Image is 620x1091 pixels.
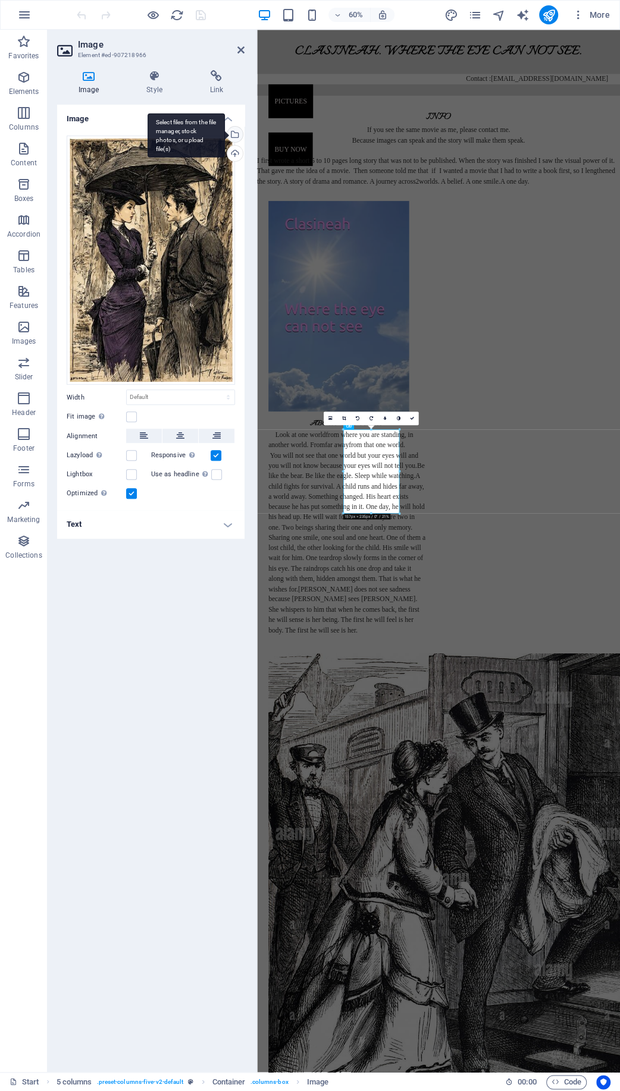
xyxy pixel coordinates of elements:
[15,372,33,382] p: Slider
[13,265,35,275] p: Tables
[57,70,125,95] h4: Image
[10,301,38,310] p: Features
[12,337,36,346] p: Images
[324,411,337,425] a: Select files from the file manager, stock photos, or upload file(s)
[57,1075,329,1089] nav: breadcrumb
[518,1075,536,1089] span: 00 00
[67,448,126,463] label: Lazyload
[188,1079,193,1085] i: This element is a customizable preset
[67,394,126,401] label: Width
[444,8,458,22] i: Design (Ctrl+Alt+Y)
[377,10,388,20] i: On resize automatically adjust zoom level to fit chosen device.
[515,8,529,22] i: AI Writer
[392,411,405,425] a: Greyscale
[9,122,39,132] p: Columns
[378,411,392,425] a: Blur
[346,8,365,22] h6: 60%
[146,8,160,22] button: Click here to leave preview mode and continue editing
[539,5,558,24] button: publish
[337,411,351,425] a: Crop mode
[67,429,126,444] label: Alignment
[97,1075,184,1089] span: . preset-columns-five-v2-default
[151,467,211,482] label: Use as headline
[12,408,36,417] p: Header
[67,410,126,424] label: Fit image
[14,194,34,203] p: Boxes
[568,5,615,24] button: More
[364,411,378,425] a: Rotate right 90°
[541,8,555,22] i: Publish
[328,8,371,22] button: 60%
[57,1075,92,1089] span: Click to select. Double-click to edit
[67,486,126,501] label: Optimized
[67,467,126,482] label: Lightbox
[13,479,35,489] p: Forms
[7,515,40,524] p: Marketing
[10,1075,39,1089] a: Click to cancel selection. Double-click to open Pages
[491,8,506,22] button: navigator
[307,1075,328,1089] span: Click to select. Double-click to edit
[67,136,235,385] div: jpg-IDYwdO_jIhmpc9_PM90E_w
[444,8,458,22] button: design
[7,229,40,239] p: Accordion
[11,158,37,168] p: Content
[546,1075,587,1089] button: Code
[125,70,188,95] h4: Style
[5,551,42,560] p: Collections
[526,1077,528,1086] span: :
[505,1075,537,1089] h6: Session time
[8,51,39,61] p: Favorites
[491,8,505,22] i: Navigator
[250,1075,288,1089] span: . columns-box
[170,8,184,22] button: reload
[189,70,245,95] h4: Link
[212,1075,246,1089] span: Click to select. Double-click to edit
[170,8,184,22] i: Reload page
[596,1075,610,1089] button: Usercentrics
[78,39,245,50] h2: Image
[13,444,35,453] p: Footer
[515,8,530,22] button: text_generator
[350,411,364,425] a: Rotate left 90°
[57,105,245,126] h4: Image
[148,113,225,158] div: Select files from the file manager, stock photos, or upload file(s)
[78,50,221,61] h3: Element #ed-907218966
[572,9,610,21] span: More
[552,1075,581,1089] span: Code
[405,411,419,425] a: Confirm ( Ctrl ⏎ )
[9,87,39,96] p: Elements
[57,510,245,539] h4: Text
[227,126,243,143] a: Select files from the file manager, stock photos, or upload file(s)
[468,8,481,22] i: Pages (Ctrl+Alt+S)
[468,8,482,22] button: pages
[151,448,211,463] label: Responsive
